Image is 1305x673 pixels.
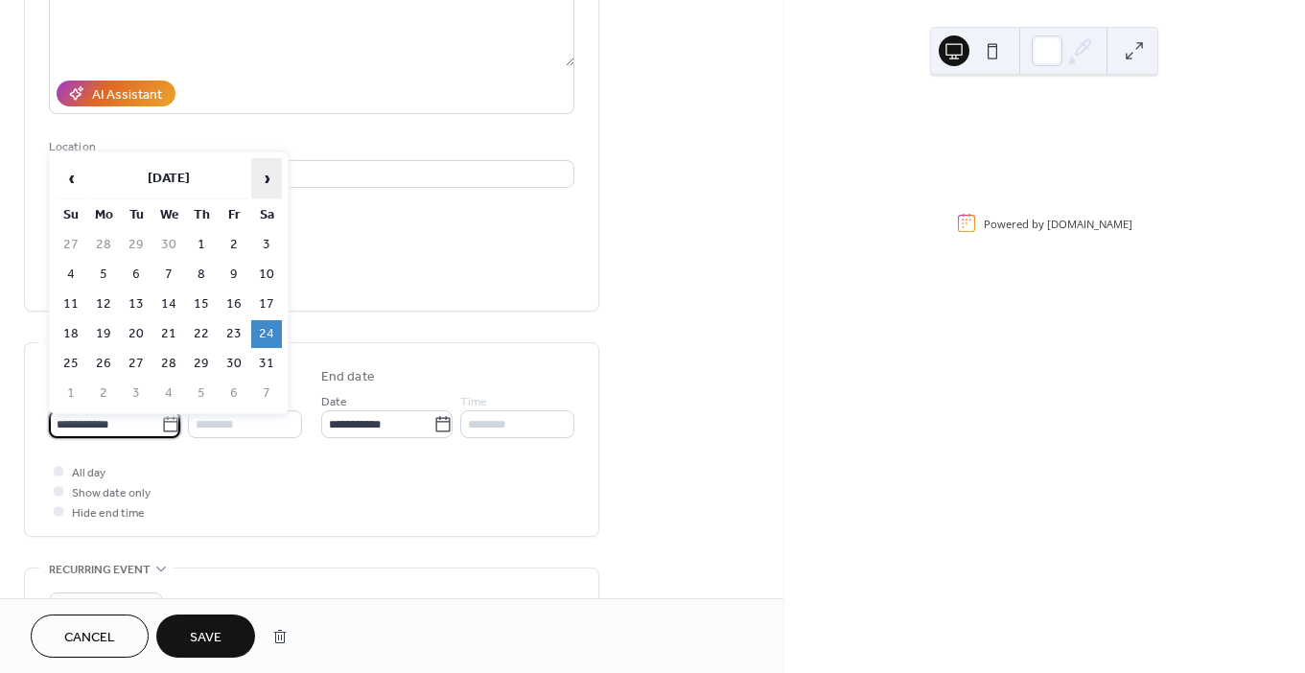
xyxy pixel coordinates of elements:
[153,380,184,407] td: 4
[252,159,281,197] span: ›
[186,350,217,378] td: 29
[153,201,184,229] th: We
[219,231,249,259] td: 2
[88,290,119,318] td: 12
[88,158,249,199] th: [DATE]
[153,231,184,259] td: 30
[88,380,119,407] td: 2
[121,290,151,318] td: 13
[121,231,151,259] td: 29
[121,261,151,289] td: 6
[219,290,249,318] td: 16
[88,201,119,229] th: Mo
[72,483,151,503] span: Show date only
[92,85,162,105] div: AI Assistant
[121,380,151,407] td: 3
[72,463,105,483] span: All day
[251,380,282,407] td: 7
[153,261,184,289] td: 7
[56,320,86,348] td: 18
[460,392,487,412] span: Time
[153,320,184,348] td: 21
[219,380,249,407] td: 6
[56,261,86,289] td: 4
[57,81,175,106] button: AI Assistant
[56,380,86,407] td: 1
[49,137,571,157] div: Location
[31,615,149,658] button: Cancel
[153,350,184,378] td: 28
[153,290,184,318] td: 14
[56,231,86,259] td: 27
[219,201,249,229] th: Fr
[186,290,217,318] td: 15
[186,380,217,407] td: 5
[121,350,151,378] td: 27
[72,503,145,523] span: Hide end time
[847,114,1243,132] div: No upcoming events
[88,261,119,289] td: 5
[186,261,217,289] td: 8
[251,231,282,259] td: 3
[186,320,217,348] td: 22
[219,261,249,289] td: 9
[49,560,151,580] span: Recurring event
[984,216,1132,230] div: Powered by
[321,367,375,387] div: End date
[251,320,282,348] td: 24
[88,350,119,378] td: 26
[88,231,119,259] td: 28
[190,628,221,648] span: Save
[219,320,249,348] td: 23
[186,231,217,259] td: 1
[1047,216,1132,230] a: [DOMAIN_NAME]
[186,201,217,229] th: Th
[121,320,151,348] td: 20
[56,201,86,229] th: Su
[121,201,151,229] th: Tu
[64,628,115,648] span: Cancel
[251,201,282,229] th: Sa
[57,159,85,197] span: ‹
[251,350,282,378] td: 31
[56,290,86,318] td: 11
[251,261,282,289] td: 10
[88,320,119,348] td: 19
[57,597,128,619] span: Do not repeat
[321,392,347,412] span: Date
[56,350,86,378] td: 25
[251,290,282,318] td: 17
[219,350,249,378] td: 30
[156,615,255,658] button: Save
